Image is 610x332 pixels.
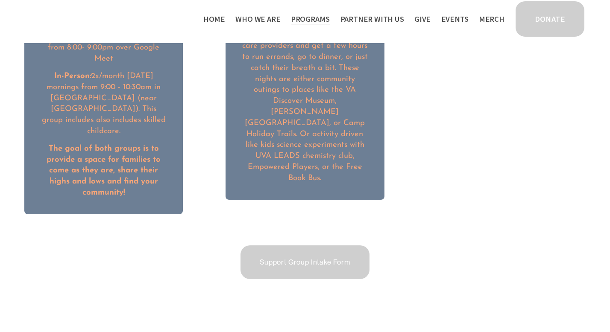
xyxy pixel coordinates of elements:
strong: In-Person: [54,72,91,80]
a: Give [414,12,431,26]
span: Partner With Us [340,13,404,25]
p: 2x/month [DATE] evenings from 8:00- 9:00pm over Google Meet [40,32,167,64]
a: Home [203,12,225,26]
p: 2x/month [DATE] mornings from 9:00 - 10:30am in [GEOGRAPHIC_DATA] (near [GEOGRAPHIC_DATA]). This ... [40,71,167,137]
p: A three hour event where parent’s can drop their children off with our skilled care providers and... [241,8,368,184]
a: Events [441,12,469,26]
span: Who We Are [235,13,280,25]
strong: The goal of both groups is to provide a space for families to come as they are, share their highs... [47,145,163,197]
a: Support Group Intake Form [239,244,371,280]
a: Merch [479,12,504,26]
a: folder dropdown [340,12,404,26]
a: folder dropdown [291,12,330,26]
span: Programs [291,13,330,25]
a: folder dropdown [235,12,280,26]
